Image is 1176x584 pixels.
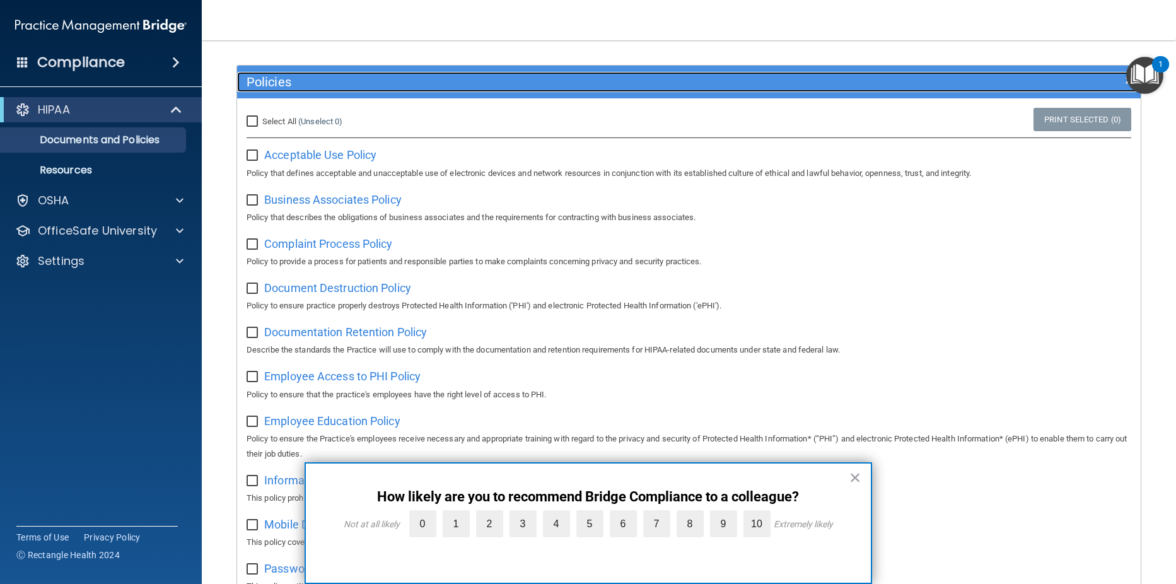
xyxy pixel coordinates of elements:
label: 1 [443,510,470,537]
span: Password Security Policy [264,562,391,575]
img: PMB logo [15,13,187,38]
span: Documentation Retention Policy [264,325,427,339]
span: Mobile Device Security Policy [264,518,412,531]
a: Print Selected (0) [1033,108,1131,131]
div: Not at all likely [344,519,400,529]
label: 0 [409,510,436,537]
p: This policy covers employee responsibilities, and IT Department or Provider protocols, for safe u... [247,535,1131,550]
span: Ⓒ Rectangle Health 2024 [16,549,120,561]
p: Policy to ensure the Practice's employees receive necessary and appropriate training with regard ... [247,431,1131,462]
span: Employee Access to PHI Policy [264,370,421,383]
span: Business Associates Policy [264,193,402,206]
div: Extremely likely [774,519,833,529]
p: Policy to ensure practice properly destroys Protected Health Information ('PHI') and electronic P... [247,298,1131,313]
p: This policy prohibits conduct that constitutes interference with the access, exchange, or use of ... [247,491,1131,506]
div: 1 [1158,64,1163,81]
p: Resources [8,164,180,177]
p: OfficeSafe University [38,223,157,238]
h4: Compliance [37,54,125,71]
span: Document Destruction Policy [264,281,411,295]
h5: Policies [247,75,905,89]
p: OSHA [38,193,69,208]
p: Policy to provide a process for patients and responsible parties to make complaints concerning pr... [247,254,1131,269]
p: How likely are you to recommend Bridge Compliance to a colleague? [331,489,846,505]
a: Terms of Use [16,531,69,544]
button: Close [849,467,861,488]
label: 7 [643,510,670,537]
label: 8 [677,510,704,537]
label: 9 [710,510,737,537]
p: Policy to ensure that the practice's employees have the right level of access to PHI. [247,387,1131,402]
a: Privacy Policy [84,531,141,544]
p: HIPAA [38,102,70,117]
span: Complaint Process Policy [264,237,392,250]
span: Select All [262,117,296,126]
label: 2 [476,510,503,537]
label: 10 [743,510,771,537]
label: 4 [543,510,570,537]
a: (Unselect 0) [298,117,342,126]
label: 3 [509,510,537,537]
span: Employee Education Policy [264,414,400,428]
label: 5 [576,510,603,537]
p: Documents and Policies [8,134,180,146]
span: Information Blocking Policy [264,474,402,487]
p: Describe the standards the Practice will use to comply with the documentation and retention requi... [247,342,1131,358]
p: Settings [38,254,84,269]
p: Policy that defines acceptable and unacceptable use of electronic devices and network resources i... [247,166,1131,181]
button: Open Resource Center, 1 new notification [1126,57,1163,94]
label: 6 [610,510,637,537]
span: Acceptable Use Policy [264,148,376,161]
p: Policy that describes the obligations of business associates and the requirements for contracting... [247,210,1131,225]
